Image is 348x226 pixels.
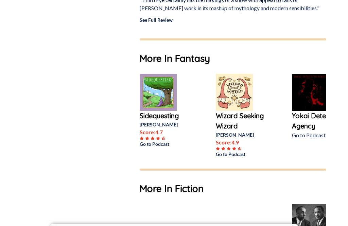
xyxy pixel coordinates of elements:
img: Yokai Detective Agency [292,74,329,111]
p: Go to Podcast [292,131,346,139]
h1: More In Fantasy [140,51,326,66]
p: Score: 4.7 [140,128,194,136]
h1: More In Fiction [140,181,326,196]
img: Wizard Seeking Wizard [216,74,253,111]
img: Sidequesting [140,74,177,111]
p: [PERSON_NAME] [140,121,194,128]
a: Go to Podcast [140,140,194,147]
a: Go to Podcast [216,151,270,158]
a: See Full Review [140,17,173,23]
p: [PERSON_NAME] [216,131,270,138]
p: Score: 4.9 [216,138,270,146]
a: Yokai Detective Agency [292,111,346,131]
a: Sidequesting [140,111,194,121]
a: Wizard Seeking Wizard [216,111,270,131]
